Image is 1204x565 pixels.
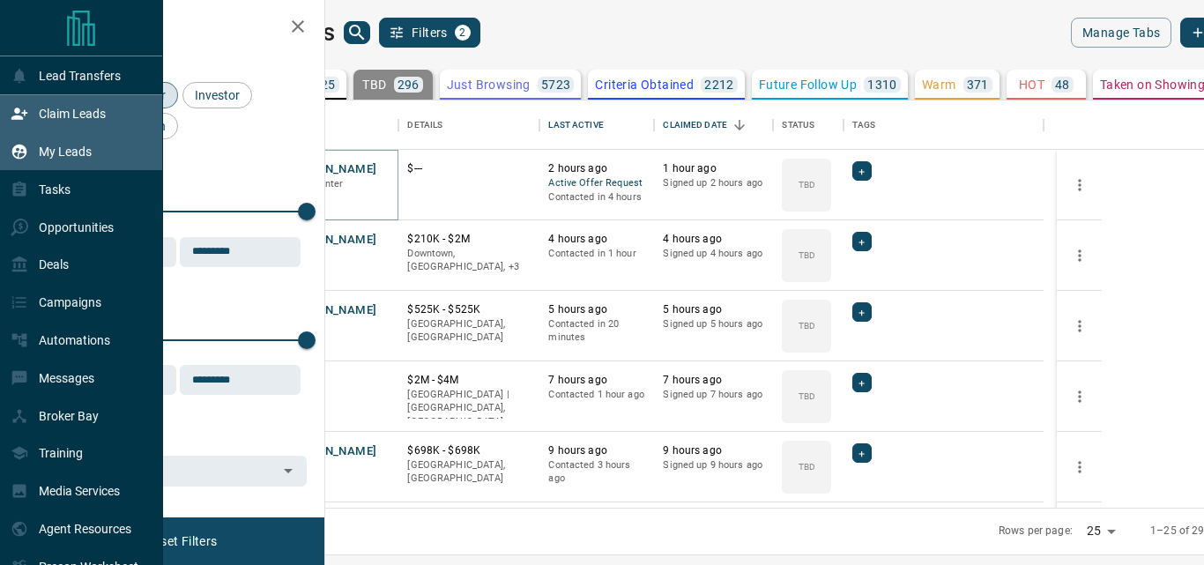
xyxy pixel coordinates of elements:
button: Filters2 [379,18,480,48]
span: Active Offer Request [548,176,645,191]
p: [GEOGRAPHIC_DATA] | [GEOGRAPHIC_DATA], [GEOGRAPHIC_DATA] [407,388,531,429]
button: more [1067,313,1093,339]
p: Just Browsing [447,78,531,91]
p: $2M - $4M [407,373,531,388]
button: more [1067,383,1093,410]
p: TBD [799,178,815,191]
p: TBD [799,390,815,403]
button: Sort [727,113,752,138]
p: 4 hours ago [663,232,764,247]
div: + [852,232,871,251]
p: 5 hours ago [548,302,645,317]
p: TBD [799,249,815,262]
p: 371 [967,78,989,91]
div: Details [398,100,539,150]
p: Rows per page: [999,524,1073,539]
p: 1310 [867,78,897,91]
p: 7 hours ago [663,373,764,388]
p: 2212 [704,78,734,91]
div: 25 [1080,518,1122,544]
span: + [858,444,865,462]
div: + [852,373,871,392]
button: Open [276,458,301,483]
p: TBD [799,460,815,473]
div: Claimed Date [663,100,727,150]
p: Contacted in 20 minutes [548,317,645,345]
button: Manage Tabs [1071,18,1171,48]
button: [PERSON_NAME] [284,302,376,319]
div: Details [407,100,442,150]
p: TBD [362,78,386,91]
span: + [858,162,865,180]
div: Status [782,100,814,150]
button: more [1067,172,1093,198]
p: Signed up 7 hours ago [663,388,764,402]
div: Tags [844,100,1044,150]
span: + [858,374,865,391]
p: Signed up 2 hours ago [663,176,764,190]
p: 48 [1055,78,1070,91]
div: Status [773,100,844,150]
p: Signed up 4 hours ago [663,247,764,261]
p: $--- [407,161,531,176]
span: 2 [457,26,469,39]
div: Last Active [539,100,654,150]
button: [PERSON_NAME] [284,443,376,460]
button: more [1067,454,1093,480]
p: $210K - $2M [407,232,531,247]
p: Contacted in 4 hours [548,190,645,204]
p: Contacted 3 hours ago [548,458,645,486]
p: Contacted 1 hour ago [548,388,645,402]
p: North York, Mississauga, Markham [407,247,531,274]
p: TBD [799,319,815,332]
div: + [852,302,871,322]
p: Future Follow Up [759,78,857,91]
p: Criteria Obtained [595,78,694,91]
button: [PERSON_NAME] [284,232,376,249]
p: [GEOGRAPHIC_DATA], [GEOGRAPHIC_DATA] [407,317,531,345]
button: search button [344,21,370,44]
p: $698K - $698K [407,443,531,458]
span: + [858,233,865,250]
p: 2 hours ago [548,161,645,176]
div: Claimed Date [654,100,773,150]
div: Name [275,100,398,150]
span: Investor [189,88,246,102]
button: more [1067,242,1093,269]
div: Tags [852,100,875,150]
h2: Filters [56,18,307,39]
p: Warm [922,78,956,91]
button: Reset Filters [134,526,228,556]
p: [GEOGRAPHIC_DATA], [GEOGRAPHIC_DATA] [407,458,531,486]
span: + [858,303,865,321]
div: + [852,161,871,181]
p: 9 hours ago [548,443,645,458]
div: Investor [182,82,252,108]
p: $525K - $525K [407,302,531,317]
p: Signed up 9 hours ago [663,458,764,472]
button: [PERSON_NAME] [284,161,376,178]
div: Last Active [548,100,603,150]
div: + [852,443,871,463]
p: 1 hour ago [663,161,764,176]
p: 5 hours ago [663,302,764,317]
p: HOT [1019,78,1044,91]
p: 5723 [541,78,571,91]
p: 296 [398,78,420,91]
p: 9 hours ago [663,443,764,458]
p: Contacted in 1 hour [548,247,645,261]
p: 7 hours ago [548,373,645,388]
p: Signed up 5 hours ago [663,317,764,331]
p: 4 hours ago [548,232,645,247]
